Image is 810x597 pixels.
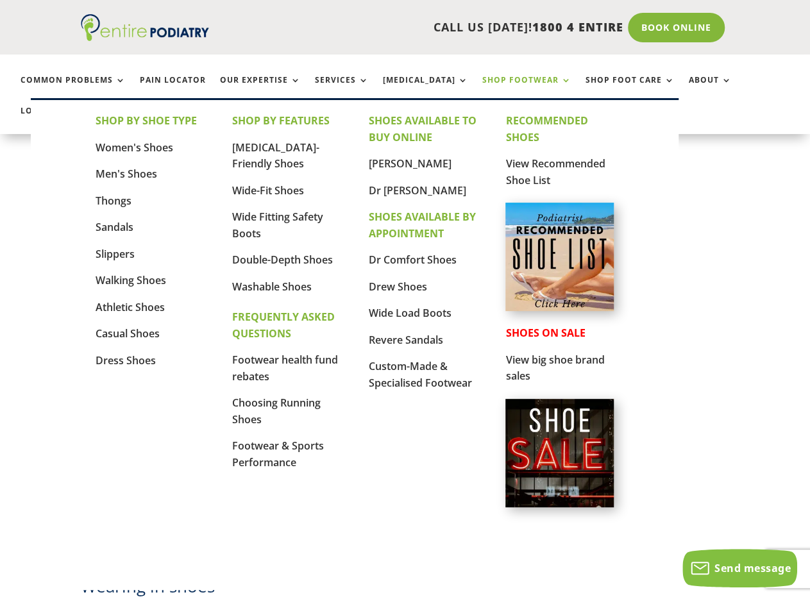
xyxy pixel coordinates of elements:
[369,333,443,347] a: Revere Sandals
[232,280,312,294] a: Washable Shoes
[505,497,614,510] a: Shoes on Sale from Entire Podiatry shoe partners
[232,310,335,341] strong: FREQUENTLY ASKED QUESTIONS
[232,253,333,267] a: Double-Depth Shoes
[140,76,206,103] a: Pain Locator
[628,13,725,42] a: Book Online
[369,156,451,171] a: [PERSON_NAME]
[482,76,571,103] a: Shop Footwear
[96,140,173,155] a: Women's Shoes
[532,19,623,35] span: 1800 4 ENTIRE
[586,76,675,103] a: Shop Foot Care
[682,549,797,587] button: Send message
[232,114,330,128] strong: SHOP BY FEATURES
[369,210,476,240] strong: SHOES AVAILABLE BY APPOINTMENT
[232,210,323,240] a: Wide Fitting Safety Boots
[96,220,133,234] a: Sandals
[232,439,324,469] a: Footwear & Sports Performance
[369,359,472,390] a: Custom-Made & Specialised Footwear
[232,183,304,198] a: Wide-Fit Shoes
[81,14,209,41] img: logo (1)
[96,353,156,367] a: Dress Shoes
[369,306,451,320] a: Wide Load Boots
[232,353,338,383] a: Footwear health fund rebates
[96,194,131,208] a: Thongs
[96,167,157,181] a: Men's Shoes
[505,399,614,507] img: shoe-sale-australia-entire-podiatry
[226,19,623,36] p: CALL US [DATE]!
[21,76,126,103] a: Common Problems
[96,273,166,287] a: Walking Shoes
[714,561,791,575] span: Send message
[383,76,468,103] a: [MEDICAL_DATA]
[220,76,301,103] a: Our Expertise
[505,114,587,144] strong: RECOMMENDED SHOES
[96,326,160,341] a: Casual Shoes
[232,396,321,426] a: Choosing Running Shoes
[505,353,604,383] a: View big shoe brand sales
[505,156,605,187] a: View Recommended Shoe List
[232,140,319,171] a: [MEDICAL_DATA]-Friendly Shoes
[369,183,466,198] a: Dr [PERSON_NAME]
[505,203,614,311] img: podiatrist-recommended-shoe-list-australia-entire-podiatry
[21,106,85,134] a: Locations
[96,247,135,261] a: Slippers
[81,31,209,44] a: Entire Podiatry
[505,326,585,340] strong: SHOES ON SALE
[96,300,165,314] a: Athletic Shoes
[505,301,614,314] a: Podiatrist Recommended Shoe List Australia
[369,253,457,267] a: Dr Comfort Shoes
[315,76,369,103] a: Services
[369,280,427,294] a: Drew Shoes
[369,114,477,144] strong: SHOES AVAILABLE TO BUY ONLINE
[96,114,197,128] strong: SHOP BY SHOE TYPE
[689,76,732,103] a: About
